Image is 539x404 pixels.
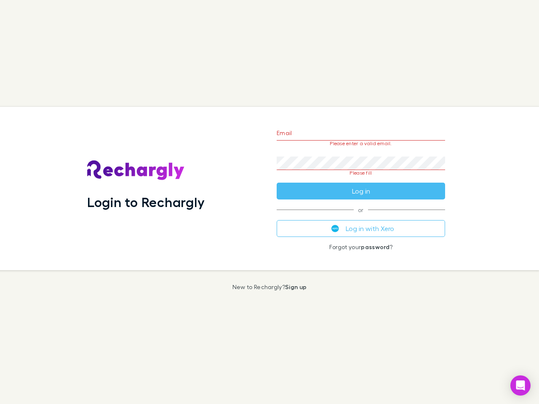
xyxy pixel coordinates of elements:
img: Xero's logo [331,225,339,232]
button: Log in [277,183,445,199]
h1: Login to Rechargly [87,194,205,210]
p: Forgot your ? [277,244,445,250]
a: password [361,243,390,250]
p: New to Rechargly? [232,284,307,290]
a: Sign up [285,283,307,290]
p: Please fill [277,170,445,176]
button: Log in with Xero [277,220,445,237]
div: Open Intercom Messenger [510,375,531,396]
p: Please enter a valid email. [277,141,445,146]
img: Rechargly's Logo [87,160,185,181]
